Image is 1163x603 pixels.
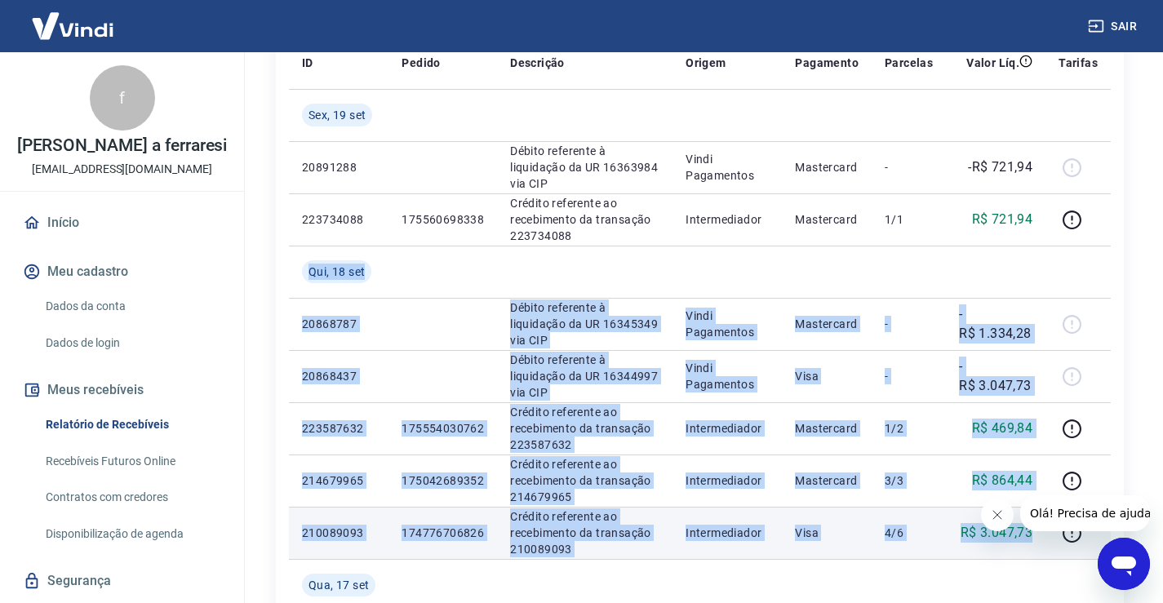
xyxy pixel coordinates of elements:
[39,290,224,323] a: Dados da conta
[302,420,375,437] p: 223587632
[885,472,933,489] p: 3/3
[795,368,859,384] p: Visa
[10,11,137,24] span: Olá! Precisa de ajuda?
[20,1,126,51] img: Vindi
[686,211,769,228] p: Intermediador
[686,151,769,184] p: Vindi Pagamentos
[885,159,933,175] p: -
[402,420,484,437] p: 175554030762
[686,360,769,392] p: Vindi Pagamentos
[795,525,859,541] p: Visa
[402,525,484,541] p: 174776706826
[686,420,769,437] p: Intermediador
[510,508,659,557] p: Crédito referente ao recebimento da transação 210089093
[1098,538,1150,590] iframe: Botão para abrir a janela de mensagens
[1059,55,1098,71] p: Tarifas
[885,211,933,228] p: 1/1
[302,211,375,228] p: 223734088
[309,577,369,593] span: Qua, 17 set
[39,408,224,441] a: Relatório de Recebíveis
[17,137,228,154] p: [PERSON_NAME] a ferraresi
[795,211,859,228] p: Mastercard
[959,357,1032,396] p: -R$ 3.047,73
[686,525,769,541] p: Intermediador
[686,472,769,489] p: Intermediador
[959,304,1032,344] p: -R$ 1.334,28
[885,55,933,71] p: Parcelas
[510,352,659,401] p: Débito referente à liquidação da UR 16344997 via CIP
[686,55,726,71] p: Origem
[686,308,769,340] p: Vindi Pagamentos
[32,161,212,178] p: [EMAIL_ADDRESS][DOMAIN_NAME]
[302,55,313,71] p: ID
[972,419,1033,438] p: R$ 469,84
[39,481,224,514] a: Contratos com credores
[90,65,155,131] div: f
[20,254,224,290] button: Meu cadastro
[402,211,484,228] p: 175560698338
[885,525,933,541] p: 4/6
[39,445,224,478] a: Recebíveis Futuros Online
[795,472,859,489] p: Mastercard
[972,471,1033,490] p: R$ 864,44
[402,55,440,71] p: Pedido
[20,205,224,241] a: Início
[309,264,365,280] span: Qui, 18 set
[39,517,224,551] a: Disponibilização de agenda
[302,525,375,541] p: 210089093
[510,55,565,71] p: Descrição
[302,316,375,332] p: 20868787
[1085,11,1143,42] button: Sair
[510,404,659,453] p: Crédito referente ao recebimento da transação 223587632
[510,456,659,505] p: Crédito referente ao recebimento da transação 214679965
[39,326,224,360] a: Dados de login
[961,523,1032,543] p: R$ 3.047,73
[795,55,859,71] p: Pagamento
[972,210,1033,229] p: R$ 721,94
[795,316,859,332] p: Mastercard
[981,499,1014,531] iframe: Fechar mensagem
[885,420,933,437] p: 1/2
[302,159,375,175] p: 20891288
[1020,495,1150,531] iframe: Mensagem da empresa
[302,472,375,489] p: 214679965
[510,195,659,244] p: Crédito referente ao recebimento da transação 223734088
[302,368,375,384] p: 20868437
[885,368,933,384] p: -
[402,472,484,489] p: 175042689352
[20,563,224,599] a: Segurança
[20,372,224,408] button: Meus recebíveis
[795,159,859,175] p: Mastercard
[510,143,659,192] p: Débito referente à liquidação da UR 16363984 via CIP
[795,420,859,437] p: Mastercard
[966,55,1019,71] p: Valor Líq.
[968,157,1032,177] p: -R$ 721,94
[510,299,659,348] p: Débito referente à liquidação da UR 16345349 via CIP
[885,316,933,332] p: -
[309,107,366,123] span: Sex, 19 set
